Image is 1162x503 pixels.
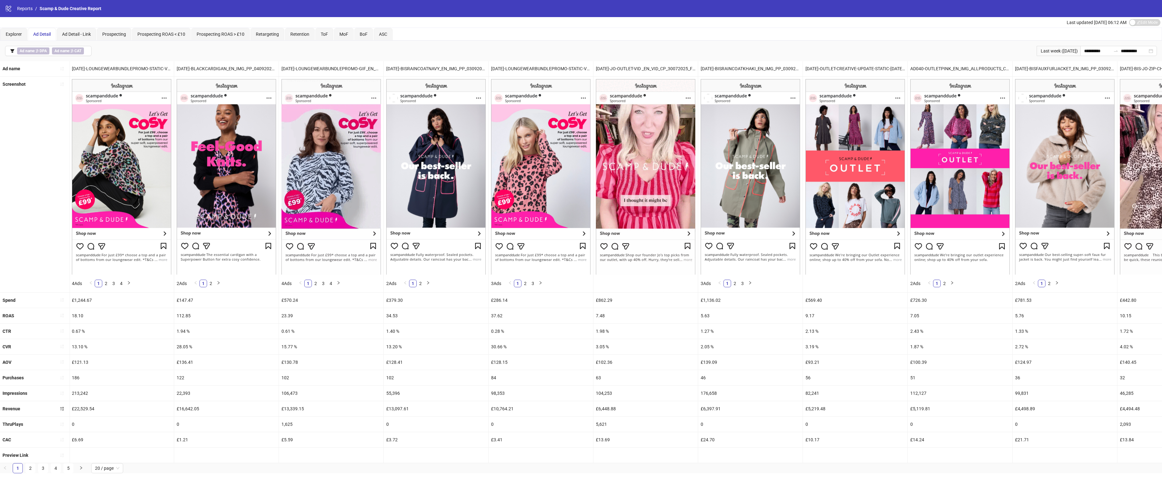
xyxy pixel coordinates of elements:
[192,280,199,287] button: left
[76,463,86,473] button: right
[60,453,64,457] span: sort-ascending
[297,280,304,287] li: Previous Page
[803,308,907,323] div: 9.17
[1030,280,1038,287] li: Previous Page
[3,453,28,458] b: Preview Link
[925,280,933,287] li: Previous Page
[803,339,907,354] div: 3.19 %
[174,61,279,76] div: [DATE]-BLACKCARDIGAN_EN_IMG_PP_04092025_F_CC_SC1_USP11_BAU
[941,280,948,287] a: 2
[279,386,383,401] div: 106,473
[110,280,117,287] li: 3
[60,298,64,302] span: sort-ascending
[1013,370,1117,385] div: 36
[724,280,731,287] a: 1
[384,417,488,432] div: 0
[803,386,907,401] div: 82,241
[593,324,698,339] div: 1.98 %
[746,280,754,287] button: right
[26,463,35,473] a: 2
[69,293,174,308] div: £1,244.67
[321,32,328,37] span: ToF
[748,281,752,285] span: right
[194,281,198,285] span: left
[64,463,73,473] a: 5
[192,280,199,287] li: Previous Page
[79,466,83,470] span: right
[384,370,488,385] div: 102
[69,61,174,76] div: [DATE]-LOUNGEWEARBUNDLEPROMO-STATIC-V3_EN_IMG_SP_11092025_F_CC_SC1_USP3_PROMO - Copy
[1013,355,1117,370] div: £124.97
[3,298,16,303] b: Spend
[489,417,593,432] div: 0
[514,280,521,287] a: 1
[63,463,73,473] li: 5
[1032,281,1036,285] span: left
[593,417,698,432] div: 5,621
[3,82,26,87] b: Screenshot
[299,281,302,285] span: left
[908,401,1012,416] div: £5,119.81
[174,417,279,432] div: 0
[491,79,590,274] img: Screenshot 120234148149500005
[60,66,64,71] span: sort-ascending
[174,293,279,308] div: £147.47
[3,66,20,71] b: Ad name
[335,280,342,287] button: right
[723,280,731,287] li: 1
[312,280,319,287] a: 2
[3,391,27,396] b: Impressions
[529,280,537,287] li: 3
[698,386,803,401] div: 176,658
[417,280,424,287] a: 2
[948,280,956,287] li: Next Page
[137,32,185,37] span: Prospecting ROAS < £10
[384,432,488,447] div: £3.72
[279,432,383,447] div: £5.59
[803,324,907,339] div: 2.13 %
[731,280,739,287] li: 2
[539,281,542,285] span: right
[698,401,803,416] div: £6,397.91
[409,280,416,287] a: 1
[1053,280,1061,287] button: right
[424,280,432,287] button: right
[51,463,61,473] li: 4
[1013,386,1117,401] div: 99,831
[593,308,698,323] div: 7.48
[177,79,276,274] img: Screenshot 120234131084460005
[16,5,34,12] a: Reports
[13,463,23,473] li: 1
[1015,281,1025,286] span: 2 Ads
[74,49,81,53] b: CAT
[424,280,432,287] li: Next Page
[279,401,383,416] div: £13,339.15
[489,293,593,308] div: £286.14
[60,422,64,426] span: sort-ascending
[197,32,244,37] span: Prospecting ROAS > £10
[327,280,335,287] li: 4
[1038,280,1045,287] a: 1
[3,344,11,349] b: CVR
[103,280,110,287] a: 2
[384,61,488,76] div: [DATE]-BISRAINCOATNAVY_EN_IMG_PP_03092025_F_CC_SC1_USP14_BIS
[60,82,64,86] span: sort-ascending
[256,32,279,37] span: Retargeting
[593,370,698,385] div: 63
[698,324,803,339] div: 1.27 %
[279,324,383,339] div: 0.61 %
[716,280,723,287] button: left
[360,32,368,37] span: BoF
[508,281,512,285] span: left
[35,5,37,12] li: /
[174,339,279,354] div: 28.05 %
[69,339,174,354] div: 13.10 %
[698,370,803,385] div: 46
[739,280,746,287] li: 3
[593,61,698,76] div: [DATE]-JO-OUTLET-VID _EN_VID_CP_30072025_F_CC_SC12_USP3_OUTLET-UPDATE
[327,280,334,287] a: 4
[20,49,35,53] b: Ad name
[803,370,907,385] div: 56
